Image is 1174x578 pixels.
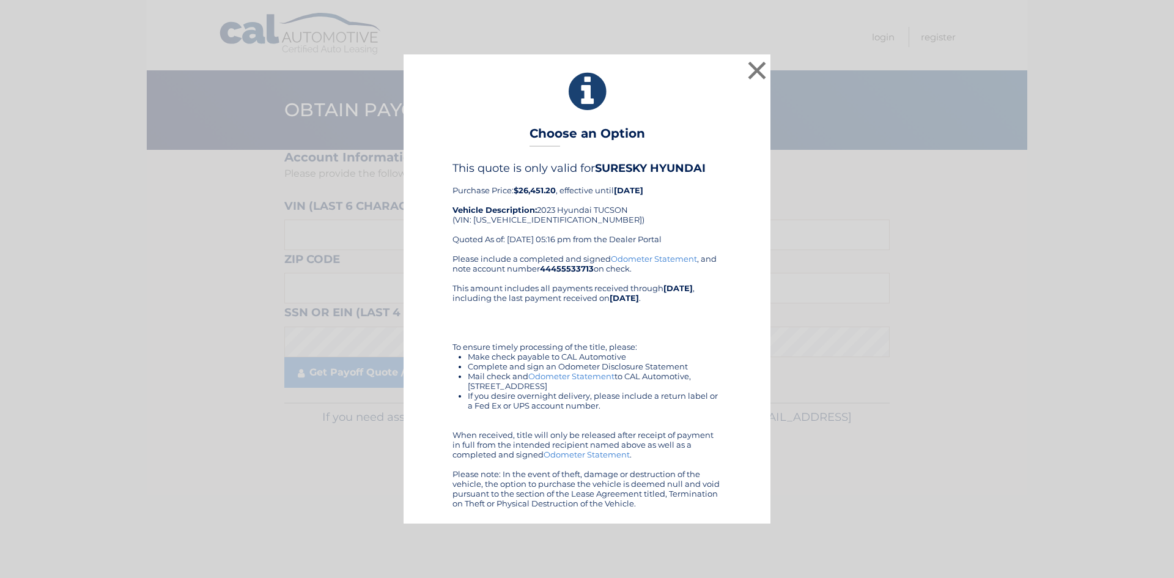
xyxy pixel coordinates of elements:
li: If you desire overnight delivery, please include a return label or a Fed Ex or UPS account number. [468,391,722,410]
h3: Choose an Option [530,126,645,147]
div: Purchase Price: , effective until 2023 Hyundai TUCSON (VIN: [US_VEHICLE_IDENTIFICATION_NUMBER]) Q... [452,161,722,253]
b: $26,451.20 [514,185,556,195]
li: Mail check and to CAL Automotive, [STREET_ADDRESS] [468,371,722,391]
b: SURESKY HYUNDAI [595,161,706,175]
a: Odometer Statement [544,450,630,459]
b: 44455533713 [540,264,594,273]
li: Complete and sign an Odometer Disclosure Statement [468,361,722,371]
li: Make check payable to CAL Automotive [468,352,722,361]
h4: This quote is only valid for [452,161,722,175]
a: Odometer Statement [528,371,615,381]
div: Please include a completed and signed , and note account number on check. This amount includes al... [452,254,722,508]
button: × [745,58,769,83]
b: [DATE] [610,293,639,303]
a: Odometer Statement [611,254,697,264]
strong: Vehicle Description: [452,205,537,215]
b: [DATE] [663,283,693,293]
b: [DATE] [614,185,643,195]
